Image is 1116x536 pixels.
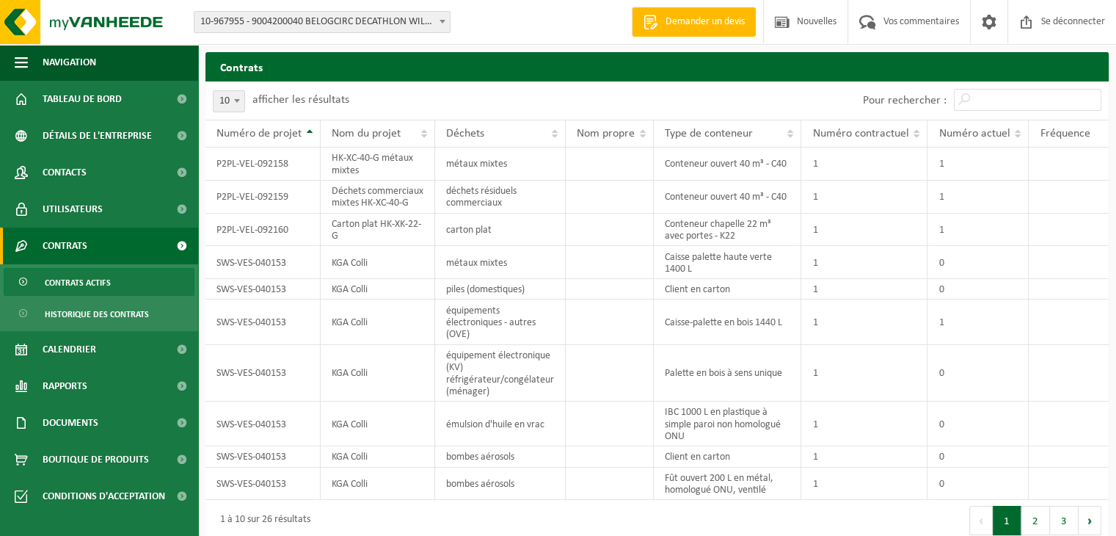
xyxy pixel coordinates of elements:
[332,368,368,379] font: KGA Colli
[43,454,149,466] font: Boutique de produits
[446,159,507,170] font: métaux mixtes
[45,279,111,288] font: Contrats actifs
[797,16,836,27] font: Nouvelles
[45,311,149,319] font: Historique des contrats
[665,284,730,295] font: Client en carton
[446,452,514,463] font: bombes aérosols
[216,192,288,203] font: P2PL-VEL-092159
[200,16,525,27] font: 10-967955 - 9004200040 BELOGCIRC DECATHLON WILLEBROEK - WILLEBROEK
[332,419,368,430] font: KGA Colli
[993,506,1021,535] button: 1
[812,452,817,463] font: 1
[665,128,753,140] font: Type de conteneur
[812,257,817,268] font: 1
[812,128,908,140] font: Numéro contractuel
[665,452,730,463] font: Client en carton
[216,479,286,490] font: SWS-VES-040153
[194,12,450,32] span: 10-967955 - 9004200040 BELOGCIRC DECATHLON WILLEBROEK - WILLEBROEK
[332,153,413,175] font: HK-XC-40-G métaux mixtes
[812,368,817,379] font: 1
[883,16,959,27] font: Vos commentaires
[332,284,368,295] font: KGA Colli
[812,317,817,328] font: 1
[812,479,817,490] font: 1
[446,419,544,430] font: émulsion d'huile en vrac
[332,186,423,209] font: Déchets commerciaux mixtes HK-XC-40-G
[332,452,368,463] font: KGA Colli
[332,219,421,242] font: Carton plat HK-XK-22-G
[446,257,507,268] font: métaux mixtes
[446,350,554,397] font: équipement électronique (KV) réfrigérateur/congélateur (ménager)
[812,159,817,170] font: 1
[43,131,152,142] font: Détails de l'entreprise
[665,473,773,496] font: Fût ouvert 200 L en métal, homologué ONU, ventilé
[665,159,787,170] font: Conteneur ouvert 40 m³ - C40
[938,192,944,203] font: 1
[216,159,288,170] font: P2PL-VEL-092158
[332,257,368,268] font: KGA Colli
[43,381,87,392] font: Rapports
[43,204,103,215] font: Utilisateurs
[938,284,944,295] font: 0
[220,514,310,525] font: 1 à 10 sur 26 résultats
[812,225,817,236] font: 1
[969,506,993,535] button: Previous
[43,94,122,105] font: Tableau de bord
[446,186,517,209] font: déchets résiduels commerciaux
[214,91,244,112] span: 10
[216,284,286,295] font: SWS-VES-040153
[938,419,944,430] font: 0
[938,128,1010,140] font: Numéro actuel
[812,192,817,203] font: 1
[1050,506,1079,535] button: 3
[219,95,230,106] font: 10
[577,128,635,140] font: Nom propre
[332,128,401,140] font: Nom du projet
[43,418,98,429] font: Documents
[216,128,302,140] font: Numéro de projet
[43,344,96,355] font: Calendrier
[938,257,944,268] font: 0
[332,317,368,328] font: KGA Colli
[665,368,782,379] font: Palette en bois à sens unique
[665,16,745,27] font: Demander un devis
[194,11,451,33] span: 10-967955 - 9004200040 BELOGCIRC DECATHLON WILLEBROEK - WILLEBROEK
[216,368,286,379] font: SWS-VES-040153
[216,452,286,463] font: SWS-VES-040153
[938,479,944,490] font: 0
[216,257,286,268] font: SWS-VES-040153
[216,419,286,430] font: SWS-VES-040153
[4,300,194,327] a: Historique des contrats
[812,284,817,295] font: 1
[332,479,368,490] font: KGA Colli
[938,225,944,236] font: 1
[938,317,944,328] font: 1
[938,159,944,170] font: 1
[632,7,756,37] a: Demander un devis
[43,57,96,68] font: Navigation
[216,317,286,328] font: SWS-VES-040153
[446,479,514,490] font: bombes aérosols
[812,419,817,430] font: 1
[446,225,492,236] font: carton plat
[1040,128,1090,140] font: Fréquence
[43,167,87,178] font: Contacts
[220,62,263,74] font: Contrats
[938,452,944,463] font: 0
[863,95,947,106] font: Pour rechercher :
[665,219,771,242] font: Conteneur chapelle 22 m³ avec portes - K22
[665,251,772,274] font: Caisse palette haute verte 1400 L
[252,94,349,106] font: afficher les résultats
[665,407,781,442] font: IBC 1000 L en plastique à simple paroi non homologué ONU
[938,368,944,379] font: 0
[43,241,87,252] font: Contrats
[1041,16,1105,27] font: Se déconnecter
[665,317,782,328] font: Caisse-palette en bois 1440 L
[43,491,165,502] font: Conditions d'acceptation
[446,284,525,295] font: piles (domestiques)
[665,192,787,203] font: Conteneur ouvert 40 m³ - C40
[446,305,536,340] font: équipements électroniques - autres (OVE)
[1079,506,1101,535] button: Next
[446,128,484,140] font: Déchets
[1021,506,1050,535] button: 2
